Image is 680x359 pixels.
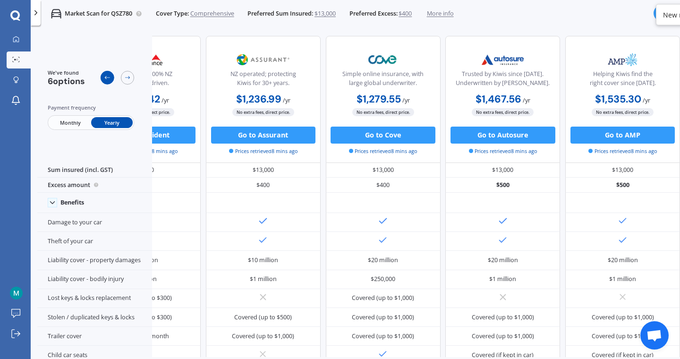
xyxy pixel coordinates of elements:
span: $13,000 [314,9,336,18]
div: $13,000 [206,163,321,178]
span: Preferred Excess: [349,9,398,18]
span: No extra fees, direct price. [352,108,414,116]
div: $20 million [488,256,518,265]
img: AMP.webp [595,49,651,70]
div: Covered (up to $1,000) [232,332,294,341]
b: $1,535.30 [595,93,641,106]
img: ACg8ocLpXz8kdD6FzuBJ5_3KDv1WqRsKA08f1tRGQW640n2-NGqGiA=s96-c [10,287,23,299]
span: / yr [161,96,169,104]
div: Covered (up to $1,000) [472,313,534,322]
img: Autosure.webp [475,49,531,70]
div: Liability cover - bodily injury [37,270,152,289]
span: Prices retrieved 8 mins ago [469,147,537,155]
p: Market Scan for QSZ780 [65,9,132,18]
div: $250,000 [371,275,395,283]
b: $1,279.55 [357,93,401,106]
div: $500 [445,178,560,193]
button: Go to Autosure [450,127,555,144]
div: $500 [565,178,680,193]
div: Theft of your car [37,232,152,251]
img: car.f15378c7a67c060ca3f3.svg [51,9,61,19]
span: Preferred Sum Insured: [247,9,313,18]
span: Prices retrieved 8 mins ago [588,147,657,155]
div: Trusted by Kiwis since [DATE]. Underwritten by [PERSON_NAME]. [453,70,553,91]
div: Lost keys & locks replacement [37,289,152,308]
button: Go to AMP [570,127,675,144]
div: Excess amount [37,178,152,193]
b: $1,236.99 [236,93,281,106]
div: Covered (up to $1,000) [592,332,654,341]
span: We've found [48,69,85,77]
span: Comprehensive [190,9,234,18]
b: $1,129.42 [118,93,160,106]
span: / yr [523,96,530,104]
div: $20 million [608,256,638,265]
div: $13,000 [565,163,680,178]
a: Open chat [640,321,669,350]
div: $1 million [250,275,277,283]
div: Simple online insurance, with large global underwriter. [333,70,433,91]
span: / yr [643,96,650,104]
div: Helping Kiwis find the right cover since [DATE]. [573,70,673,91]
div: $400 [326,178,441,193]
div: $10 million [248,256,278,265]
div: Covered (up to $1,000) [352,294,414,302]
span: Monthly [49,117,91,128]
div: Benefits [60,199,84,206]
span: $400 [399,9,412,18]
div: Stolen / duplicated keys & locks [37,308,152,327]
span: 6 options [48,76,85,87]
button: Go to Assurant [211,127,315,144]
div: $13,000 [326,163,441,178]
div: NZ operated; protecting Kiwis for 30+ years. [213,70,313,91]
div: Covered (up to $1,000) [592,313,654,322]
span: No extra fees, direct price. [472,108,534,116]
span: Prices retrieved 8 mins ago [229,147,297,155]
div: $1 million [489,275,516,283]
div: $20 million [368,256,398,265]
div: $1 million [609,275,636,283]
button: Go to Cove [331,127,435,144]
span: More info [427,9,454,18]
img: Cove.webp [355,49,411,70]
span: No extra fees, direct price. [592,108,654,116]
span: / yr [283,96,290,104]
div: Liability cover - property damages [37,251,152,270]
span: Yearly [91,117,133,128]
span: / yr [402,96,410,104]
div: $13,000 [445,163,560,178]
div: Covered (up to $1,000) [352,332,414,341]
span: Prices retrieved 8 mins ago [349,147,417,155]
div: $400 [206,178,321,193]
div: Covered (up to $1,000) [472,332,534,341]
span: No extra fees, direct price. [232,108,294,116]
div: Covered (up to $1,000) [352,313,414,322]
span: Cover Type: [156,9,189,18]
div: Covered (up to $500) [234,313,292,322]
div: Sum insured (incl. GST) [37,163,152,178]
div: Trailer cover [37,327,152,346]
b: $1,467.56 [476,93,521,106]
div: Payment frequency [48,103,135,112]
div: Damage to your car [37,213,152,232]
img: Assurant.png [235,49,291,70]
